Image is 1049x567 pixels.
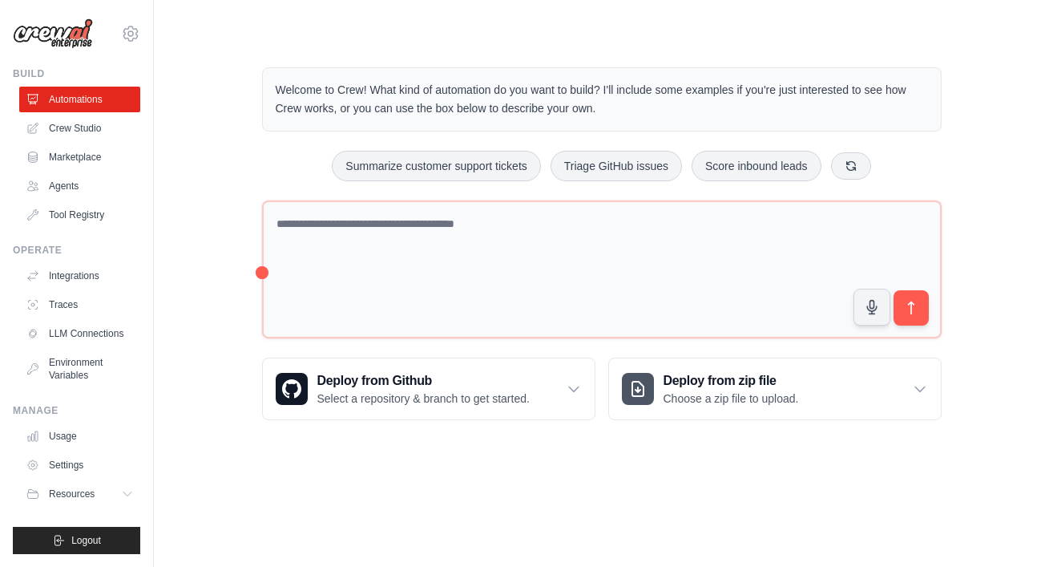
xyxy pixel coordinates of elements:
span: Resources [49,488,95,500]
p: Welcome to Crew! What kind of automation do you want to build? I'll include some examples if you'... [276,81,928,118]
p: Select a repository & branch to get started. [317,391,530,407]
a: Usage [19,423,140,449]
a: Tool Registry [19,202,140,228]
a: Marketplace [19,144,140,170]
button: Triage GitHub issues [551,151,682,181]
button: Resources [19,481,140,507]
h3: Deploy from Github [317,371,530,391]
span: Logout [71,534,101,547]
a: LLM Connections [19,321,140,346]
div: Manage [13,404,140,417]
button: Score inbound leads [692,151,821,181]
a: Integrations [19,263,140,289]
h3: Deploy from zip file [664,371,799,391]
div: Build [13,67,140,80]
a: Agents [19,173,140,199]
p: Choose a zip file to upload. [664,391,799,407]
button: Summarize customer support tickets [332,151,540,181]
div: Operate [13,244,140,257]
a: Environment Variables [19,350,140,388]
a: Traces [19,292,140,318]
a: Settings [19,452,140,478]
img: Logo [13,18,93,49]
a: Crew Studio [19,115,140,141]
a: Automations [19,87,140,112]
button: Logout [13,527,140,554]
